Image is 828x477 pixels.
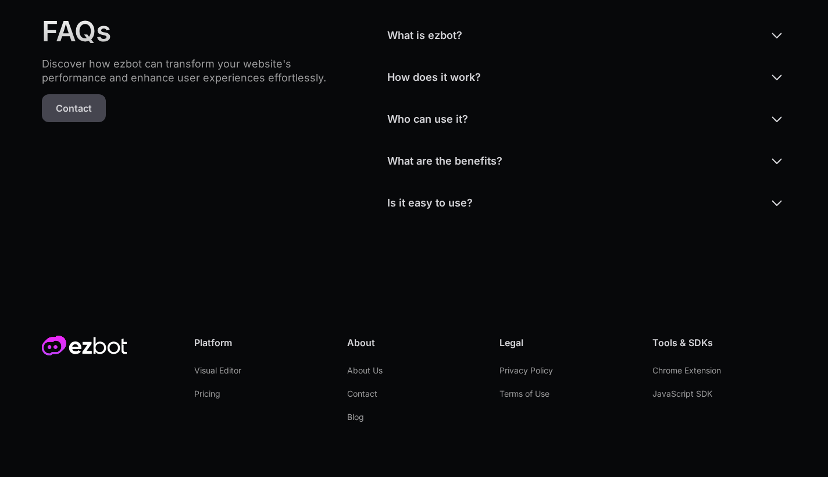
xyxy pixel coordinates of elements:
[347,359,383,382] a: About Us
[42,94,106,122] a: Contact
[347,382,377,405] a: Contact
[387,70,481,84] div: How does it work?
[347,336,481,350] div: About
[499,359,553,382] a: Privacy Policy
[499,336,633,350] div: Legal
[387,29,462,42] div: What is ezbot?
[652,382,712,405] a: JavaScript SDK
[387,112,468,126] div: Who can use it?
[42,57,341,85] p: Discover how ezbot can transform your website's performance and enhance user experiences effortle...
[387,154,502,168] div: What are the benefits?
[387,196,473,210] div: Is it easy to use?
[499,382,549,405] a: Terms of Use
[42,15,341,48] h2: FAQs
[194,336,328,350] div: Platform
[652,359,721,382] a: Chrome Extension
[194,359,241,382] a: Visual Editor
[347,405,364,429] a: Blog
[194,382,220,405] a: Pricing
[652,336,786,350] div: Tools & SDKs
